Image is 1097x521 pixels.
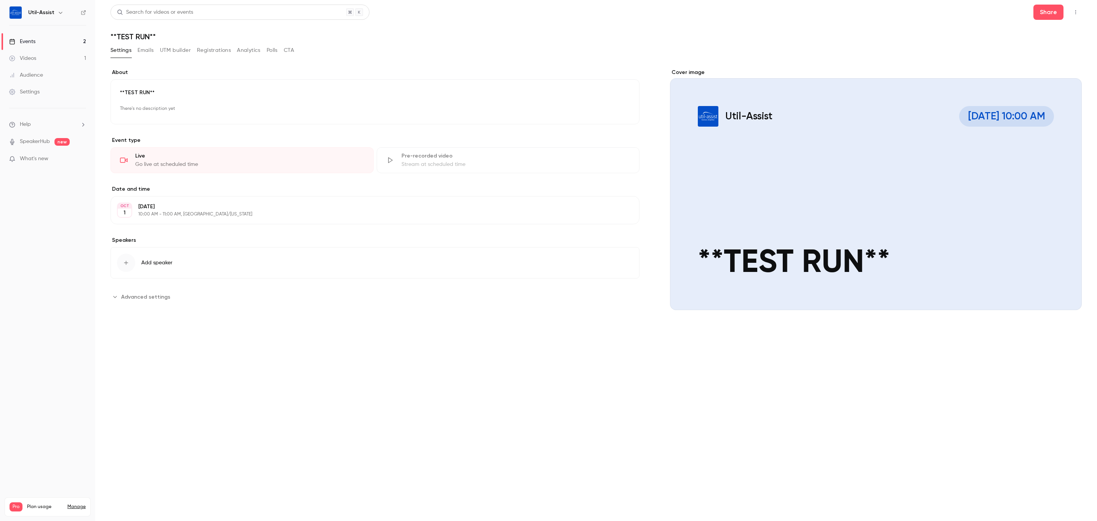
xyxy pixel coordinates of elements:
label: Date and time [110,185,640,193]
button: CTA [284,44,294,56]
a: SpeakerHub [20,138,50,146]
div: Stream at scheduled time [401,161,630,168]
button: Emails [138,44,154,56]
button: Registrations [197,44,231,56]
div: Events [9,38,35,45]
span: Plan usage [27,504,63,510]
div: Pre-recorded videoStream at scheduled time [377,147,640,173]
div: LiveGo live at scheduled time [110,147,374,173]
div: Settings [9,88,40,96]
button: UTM builder [160,44,191,56]
div: Videos [9,55,36,62]
span: Add speaker [141,259,173,267]
div: Go live at scheduled time [135,161,364,168]
a: Manage [67,504,86,510]
span: new [54,138,70,146]
label: About [110,69,640,76]
label: Speakers [110,236,640,244]
button: Settings [110,44,131,56]
p: [DATE] [138,203,599,211]
div: OCT [118,203,131,209]
span: Help [20,121,31,129]
button: Share [1033,5,1063,20]
img: Util-Assist [10,6,22,19]
iframe: Noticeable Trigger [77,156,86,162]
section: Cover image [670,69,1082,310]
section: Advanced settings [110,291,640,303]
div: Pre-recorded video [401,152,630,160]
li: help-dropdown-opener [9,121,86,129]
button: Analytics [237,44,261,56]
div: Search for videos or events [117,8,193,16]
button: Advanced settings [110,291,175,303]
div: Audience [9,71,43,79]
span: What's new [20,155,48,163]
label: Cover image [670,69,1082,76]
div: Live [135,152,364,160]
p: Event type [110,137,640,144]
p: There's no description yet [120,103,630,115]
button: Add speaker [110,247,640,278]
h6: Util-Assist [28,9,54,16]
p: 1 [123,209,126,217]
span: Advanced settings [121,293,170,301]
span: Pro [10,502,22,511]
p: 10:00 AM - 11:00 AM, [GEOGRAPHIC_DATA]/[US_STATE] [138,211,599,217]
button: Polls [267,44,278,56]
